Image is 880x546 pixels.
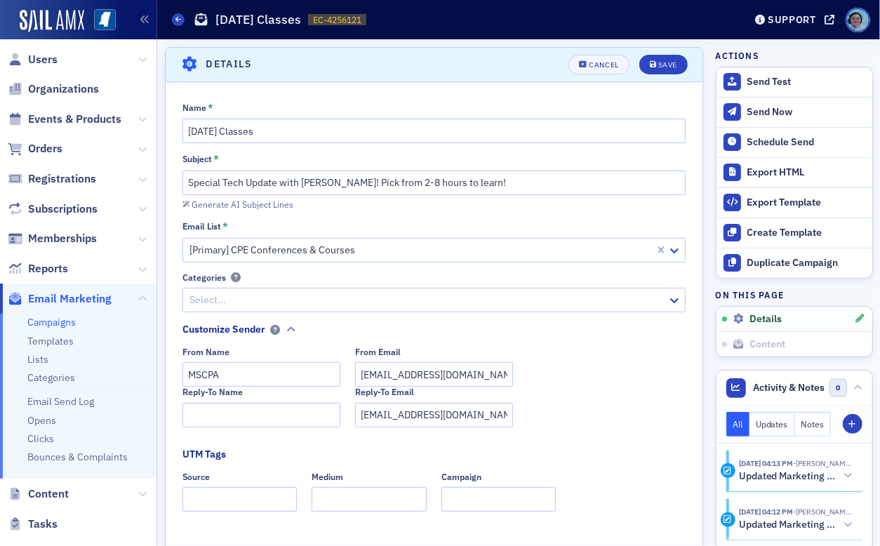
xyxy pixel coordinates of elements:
[739,519,839,531] h5: Updated Marketing platform email campaign: [DATE] Classes
[721,463,735,478] div: Activity
[716,248,872,278] button: Duplicate Campaign
[716,127,872,157] button: Schedule Send
[8,52,58,67] a: Users
[28,261,68,277] span: Reports
[747,136,865,149] div: Schedule Send
[213,153,219,166] abbr: This field is required
[28,171,96,187] span: Registrations
[192,201,293,208] div: Generate AI Subject Lines
[8,81,99,97] a: Organizations
[313,14,361,26] span: EC-4256121
[182,322,265,337] div: Customize Sender
[739,458,794,468] time: 8/28/2025 04:13 PM
[182,347,229,357] div: From Name
[27,451,128,463] a: Bounces & Complaints
[721,512,735,527] div: Activity
[182,154,212,164] div: Subject
[8,112,121,127] a: Events & Products
[589,61,619,69] div: Cancel
[94,9,116,31] img: SailAMX
[846,8,870,32] span: Profile
[747,257,865,269] div: Duplicate Campaign
[20,10,84,32] img: SailAMX
[639,55,688,74] button: Save
[182,102,206,113] div: Name
[355,387,414,397] div: Reply-To Email
[8,141,62,157] a: Orders
[27,371,75,384] a: Categories
[747,227,865,239] div: Create Template
[441,472,481,482] div: Campaign
[182,387,243,397] div: Reply-To Name
[8,517,58,532] a: Tasks
[84,9,116,33] a: View Homepage
[28,112,121,127] span: Events & Products
[716,288,873,301] h4: On this page
[726,412,750,437] button: All
[222,220,228,233] abbr: This field is required
[739,507,794,517] time: 8/28/2025 04:12 PM
[8,231,97,246] a: Memberships
[749,338,785,351] span: Content
[27,432,54,445] a: Clicks
[28,291,112,307] span: Email Marketing
[795,412,832,437] button: Notes
[27,335,74,347] a: Templates
[8,201,98,217] a: Subscriptions
[208,102,213,114] abbr: This field is required
[749,412,795,437] button: Updates
[28,141,62,157] span: Orders
[28,81,99,97] span: Organizations
[206,57,252,72] h4: Details
[28,486,69,502] span: Content
[355,347,401,357] div: From Email
[716,218,872,248] a: Create Template
[658,61,677,69] div: Save
[747,197,865,209] div: Export Template
[749,313,782,326] span: Details
[215,11,301,28] h1: [DATE] Classes
[8,261,68,277] a: Reports
[768,13,816,26] div: Support
[27,316,76,328] a: Campaigns
[747,106,865,119] div: Send Now
[739,470,839,483] h5: Updated Marketing platform email campaign: [DATE] Classes
[739,518,853,533] button: Updated Marketing platform email campaign: [DATE] Classes
[747,166,865,179] div: Export HTML
[568,55,629,74] button: Cancel
[28,231,97,246] span: Memberships
[716,157,872,187] a: Export HTML
[182,447,226,462] div: UTM Tags
[716,97,872,127] button: Send Now
[829,379,847,397] span: 0
[28,52,58,67] span: Users
[753,380,825,395] span: Activity & Notes
[794,458,853,468] span: Aidan Sullivan
[182,221,221,232] div: Email List
[716,67,872,97] button: Send Test
[8,171,96,187] a: Registrations
[747,76,865,88] div: Send Test
[739,469,853,484] button: Updated Marketing platform email campaign: [DATE] Classes
[27,395,94,408] a: Email Send Log
[716,187,872,218] a: Export Template
[182,272,226,283] div: Categories
[312,472,343,482] div: Medium
[28,201,98,217] span: Subscriptions
[8,291,112,307] a: Email Marketing
[8,486,69,502] a: Content
[27,414,56,427] a: Opens
[182,197,293,209] button: Generate AI Subject Lines
[182,472,210,482] div: Source
[716,49,759,62] h4: Actions
[27,353,48,366] a: Lists
[28,517,58,532] span: Tasks
[794,507,853,517] span: Aidan Sullivan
